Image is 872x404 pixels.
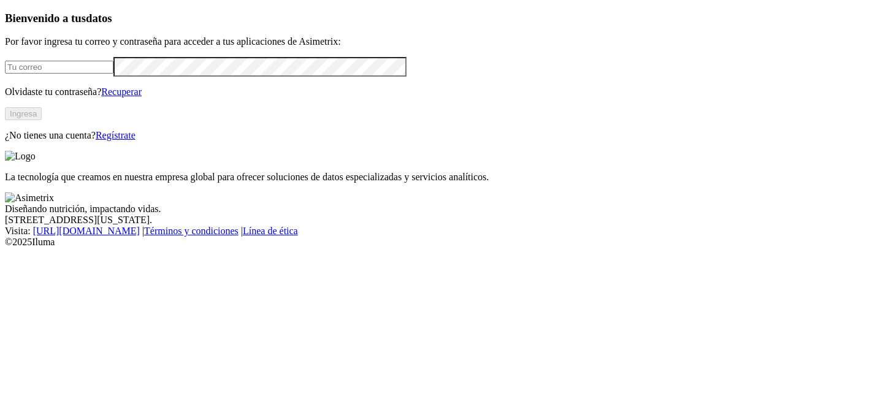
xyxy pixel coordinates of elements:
input: Tu correo [5,61,113,74]
span: datos [86,12,112,25]
div: Diseñando nutrición, impactando vidas. [5,204,867,215]
a: [URL][DOMAIN_NAME] [33,226,140,236]
a: Términos y condiciones [144,226,239,236]
img: Asimetrix [5,192,54,204]
p: Por favor ingresa tu correo y contraseña para acceder a tus aplicaciones de Asimetrix: [5,36,867,47]
button: Ingresa [5,107,42,120]
div: Visita : | | [5,226,867,237]
a: Recuperar [101,86,142,97]
a: Línea de ética [243,226,298,236]
p: Olvidaste tu contraseña? [5,86,867,97]
h3: Bienvenido a tus [5,12,867,25]
div: © 2025 Iluma [5,237,867,248]
div: [STREET_ADDRESS][US_STATE]. [5,215,867,226]
p: ¿No tienes una cuenta? [5,130,867,141]
p: La tecnología que creamos en nuestra empresa global para ofrecer soluciones de datos especializad... [5,172,867,183]
a: Regístrate [96,130,136,140]
img: Logo [5,151,36,162]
